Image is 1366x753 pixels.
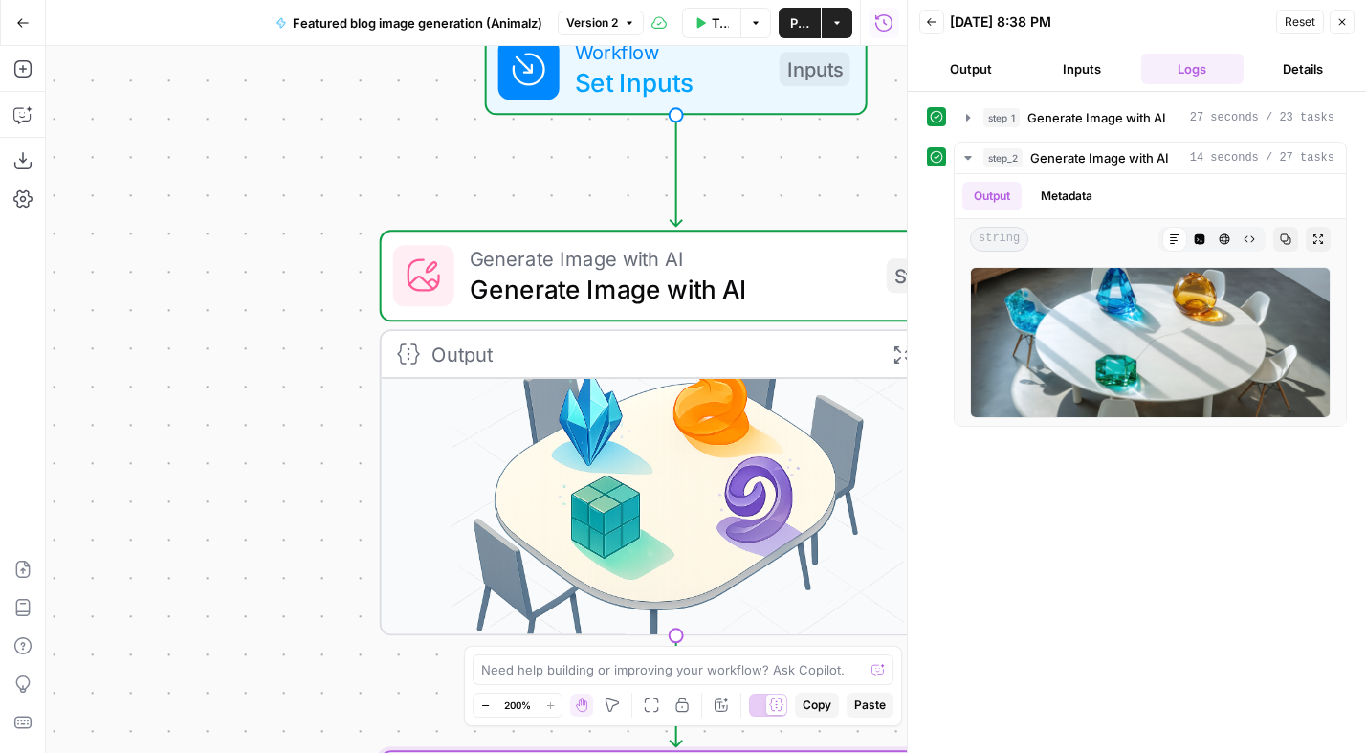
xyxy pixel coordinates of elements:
div: Step 1 [887,258,956,293]
span: step_2 [983,148,1023,167]
button: Output [919,54,1023,84]
button: Test Workflow [682,8,741,38]
span: Generate Image with AI [470,243,871,274]
span: Workflow [575,36,764,67]
div: Output [431,339,868,369]
button: Reset [1276,10,1324,34]
span: Generate Image with AI [470,270,871,308]
span: Generate Image with AI [1030,148,1169,167]
span: 14 seconds / 27 tasks [1190,149,1334,166]
span: 27 seconds / 23 tasks [1190,109,1334,126]
span: Set Inputs [575,63,764,101]
div: Generate Image with AIGenerate Image with AIStep 1Output [380,230,973,635]
span: Generate Image with AI [1027,108,1166,127]
button: Metadata [1029,182,1104,210]
button: Paste [847,693,893,718]
span: Publish [790,13,809,33]
button: Output [962,182,1022,210]
g: Edge from step_1 to step_2 [671,635,682,746]
span: Paste [854,697,886,714]
g: Edge from start to step_1 [671,115,682,226]
span: Version 2 [566,14,618,32]
button: Inputs [1030,54,1134,84]
button: Featured blog image generation (Animalz) [264,8,554,38]
span: Featured blog image generation (Animalz) [293,13,542,33]
span: Test Workflow [712,13,730,33]
span: Reset [1285,13,1315,31]
button: 14 seconds / 27 tasks [955,143,1346,173]
button: Version 2 [558,11,644,35]
div: WorkflowSet InputsInputs [380,23,973,115]
span: step_1 [983,108,1020,127]
div: 14 seconds / 27 tasks [955,174,1346,426]
button: Copy [795,693,839,718]
img: output preview [970,267,1331,418]
button: Logs [1141,54,1245,84]
div: Inputs [780,52,850,86]
span: 200% [504,698,531,713]
button: Details [1251,54,1355,84]
span: string [970,227,1028,252]
button: 27 seconds / 23 tasks [955,102,1346,133]
img: image.png [382,333,971,635]
span: Copy [803,697,831,714]
button: Publish [779,8,821,38]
